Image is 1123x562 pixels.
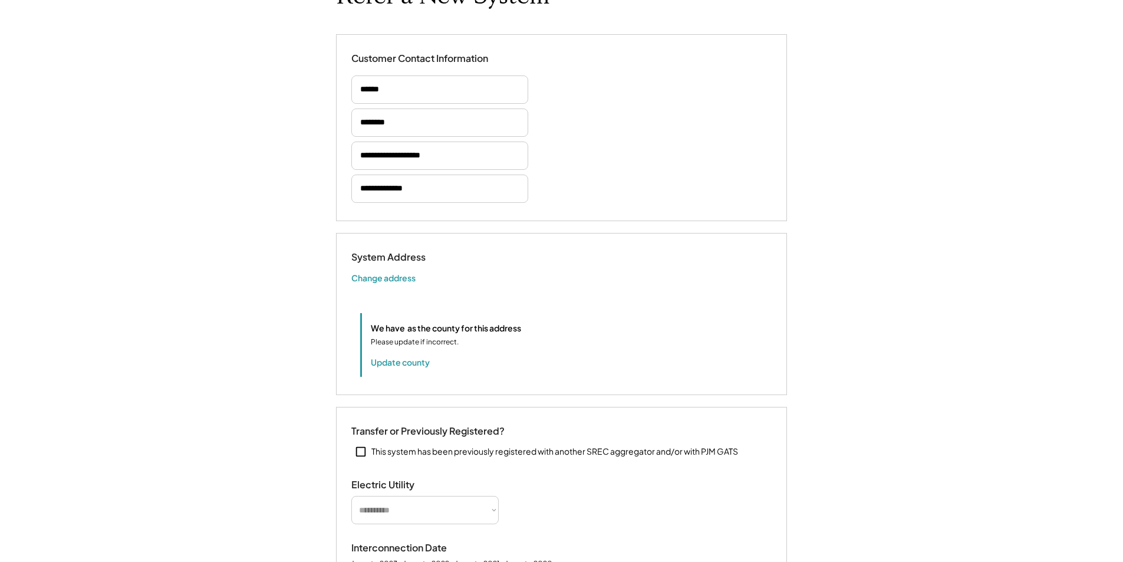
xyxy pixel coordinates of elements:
[351,542,469,554] div: Interconnection Date
[351,52,488,65] div: Customer Contact Information
[351,479,469,491] div: Electric Utility
[371,337,459,347] div: Please update if incorrect.
[351,272,416,284] button: Change address
[371,356,430,368] button: Update county
[351,425,505,438] div: Transfer or Previously Registered?
[371,446,738,458] div: This system has been previously registered with another SREC aggregator and/or with PJM GATS
[351,251,469,264] div: System Address
[371,322,521,334] div: We have as the county for this address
